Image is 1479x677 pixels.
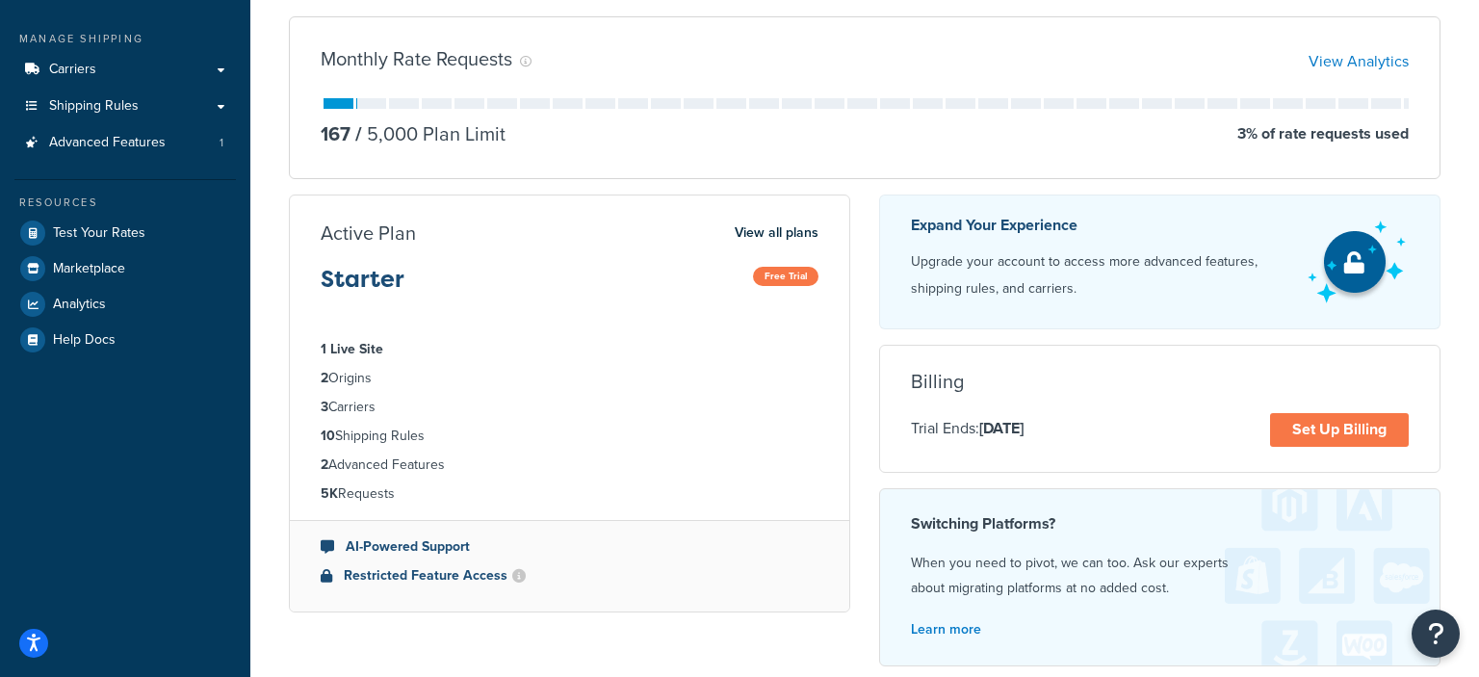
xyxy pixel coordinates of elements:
p: 5,000 Plan Limit [350,120,506,147]
p: 167 [321,120,350,147]
strong: 1 Live Site [321,339,383,359]
li: Restricted Feature Access [321,565,818,586]
a: Test Your Rates [14,216,236,250]
a: View Analytics [1309,50,1409,72]
span: Shipping Rules [49,98,139,115]
span: Carriers [49,62,96,78]
button: Open Resource Center [1412,610,1460,658]
a: Help Docs [14,323,236,357]
a: Carriers [14,52,236,88]
li: Requests [321,483,818,505]
div: Manage Shipping [14,31,236,47]
span: 1 [220,135,223,151]
span: / [355,119,362,148]
span: Analytics [53,297,106,313]
p: Expand Your Experience [911,212,1290,239]
strong: 3 [321,397,328,417]
p: Trial Ends: [911,416,1024,441]
li: AI-Powered Support [321,536,818,558]
p: 3 % of rate requests used [1237,120,1409,147]
span: Marketplace [53,261,125,277]
span: Advanced Features [49,135,166,151]
p: When you need to pivot, we can too. Ask our experts about migrating platforms at no added cost. [911,551,1409,601]
a: View all plans [735,221,818,246]
a: Advanced Features 1 [14,125,236,161]
strong: 2 [321,455,328,475]
div: Resources [14,195,236,211]
h3: Monthly Rate Requests [321,48,512,69]
li: Advanced Features [321,455,818,476]
li: Carriers [321,397,818,418]
span: Help Docs [53,332,116,349]
strong: 2 [321,368,328,388]
p: Upgrade your account to access more advanced features, shipping rules, and carriers. [911,248,1290,302]
span: Test Your Rates [53,225,145,242]
a: Analytics [14,287,236,322]
h4: Switching Platforms? [911,512,1409,535]
li: Origins [321,368,818,389]
strong: [DATE] [979,417,1024,439]
h3: Starter [321,267,404,307]
strong: 5K [321,483,338,504]
h3: Active Plan [321,222,416,244]
a: Marketplace [14,251,236,286]
h3: Billing [911,371,964,392]
a: Expand Your Experience Upgrade your account to access more advanced features, shipping rules, and... [879,195,1440,329]
a: Shipping Rules [14,89,236,124]
li: Shipping Rules [321,426,818,447]
a: Learn more [911,619,981,639]
a: Set Up Billing [1270,413,1409,447]
strong: 10 [321,426,335,446]
li: Advanced Features [14,125,236,161]
span: Free Trial [753,267,818,286]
